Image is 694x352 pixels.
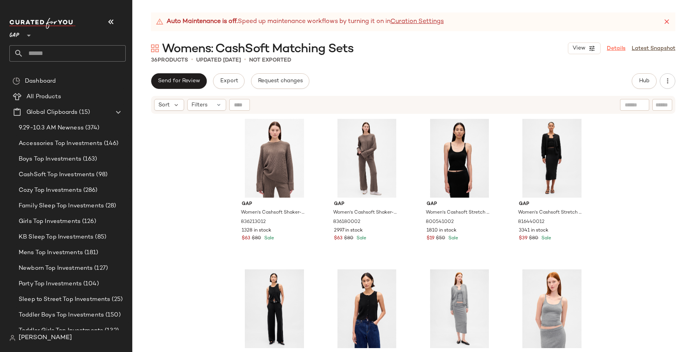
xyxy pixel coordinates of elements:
[77,108,90,117] span: (15)
[344,235,353,242] span: $80
[81,217,96,226] span: (126)
[235,269,314,348] img: cn60199881.jpg
[82,186,98,195] span: (286)
[427,235,434,242] span: $19
[242,235,250,242] span: $63
[19,326,103,335] span: Toddler Girls Top Investments
[19,295,110,304] span: Sleep to Street Top Investments
[252,235,261,242] span: $80
[426,209,492,216] span: Women's Cashsoft Stretch Crop Tank Top by Gap Black Size XS
[426,219,454,226] span: 800541002
[355,236,366,241] span: Sale
[158,78,200,84] span: Send for Review
[334,235,343,242] span: $63
[420,119,499,198] img: cn60144235.jpg
[104,311,121,320] span: (150)
[151,56,188,64] div: Products
[19,202,104,210] span: Family Sleep Top Investments
[83,248,98,257] span: (181)
[540,236,551,241] span: Sale
[93,264,108,273] span: (127)
[632,44,675,53] a: Latest Snapshot
[220,78,238,84] span: Export
[19,186,82,195] span: Cozy Top Investments
[26,92,61,101] span: All Products
[104,202,116,210] span: (28)
[263,236,274,241] span: Sale
[9,18,76,29] img: cfy_white_logo.C9jOOHJF.svg
[519,201,585,208] span: Gap
[19,311,104,320] span: Toddler Boys Top Investments
[167,17,238,27] strong: Auto Maintenance is off.
[427,227,457,234] span: 1810 in stock
[102,139,119,148] span: (146)
[25,77,56,86] span: Dashboard
[9,27,19,41] span: GAP
[518,209,584,216] span: Women's Cashsoft Stretch Midi Skirt by Gap True Black Size XXS
[103,326,119,335] span: (132)
[192,101,207,109] span: Filters
[9,335,16,341] img: svg%3e
[95,170,107,179] span: (98)
[19,264,93,273] span: Newborn Top Investments
[333,219,360,226] span: 836180002
[572,45,585,51] span: View
[529,235,538,242] span: $80
[568,42,601,54] button: View
[19,279,82,288] span: Party Top Investments
[518,219,545,226] span: 816440012
[151,44,159,52] img: svg%3e
[249,56,291,64] p: Not Exported
[242,227,271,234] span: 1328 in stock
[436,235,445,242] span: $50
[334,227,363,234] span: 2997 in stock
[334,201,400,208] span: Gap
[84,124,100,133] span: (374)
[19,248,83,257] span: Mens Top Investments
[513,119,591,198] img: cn60330487.jpg
[19,217,81,226] span: Girls Top Investments
[19,139,102,148] span: Accessories Top Investments
[213,73,244,89] button: Export
[427,201,492,208] span: Gap
[519,235,527,242] span: $39
[156,17,444,27] div: Speed up maintenance workflows by turning it on in
[328,269,406,348] img: cn60199804.jpg
[241,209,307,216] span: Women's Cashsoft Shaker-Stitch Boyfriend Sweater by Gap Toasted Almond Brown Size M
[12,77,20,85] img: svg%3e
[241,219,266,226] span: 836213012
[639,78,650,84] span: Hub
[110,295,123,304] span: (25)
[519,227,548,234] span: 3341 in stock
[607,44,625,53] a: Details
[251,73,309,89] button: Request changes
[82,279,99,288] span: (104)
[390,17,444,27] a: Curation Settings
[328,119,406,198] img: cn59808751.jpg
[513,269,591,348] img: cn60284879.jpg
[242,201,307,208] span: Gap
[235,119,314,198] img: cn59807729.jpg
[19,170,95,179] span: CashSoft Top Investments
[19,155,81,164] span: Boys Top Investments
[333,209,399,216] span: Women's Cashsoft Shaker-Stitch Sweater Pants by Gap Toasted Almond Brown Size XXS
[81,155,97,164] span: (163)
[244,55,246,65] span: •
[632,73,657,89] button: Hub
[420,269,499,348] img: cn60264648.jpg
[93,233,106,242] span: (85)
[151,57,158,63] span: 36
[258,78,303,84] span: Request changes
[151,73,207,89] button: Send for Review
[191,55,193,65] span: •
[162,41,353,57] span: Womens: CashSoft Matching Sets
[19,333,72,343] span: [PERSON_NAME]
[19,124,84,133] span: 9.29-10.3 AM Newness
[196,56,241,64] p: updated [DATE]
[19,233,93,242] span: KB Sleep Top Investments
[447,236,458,241] span: Sale
[26,108,77,117] span: Global Clipboards
[158,101,170,109] span: Sort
